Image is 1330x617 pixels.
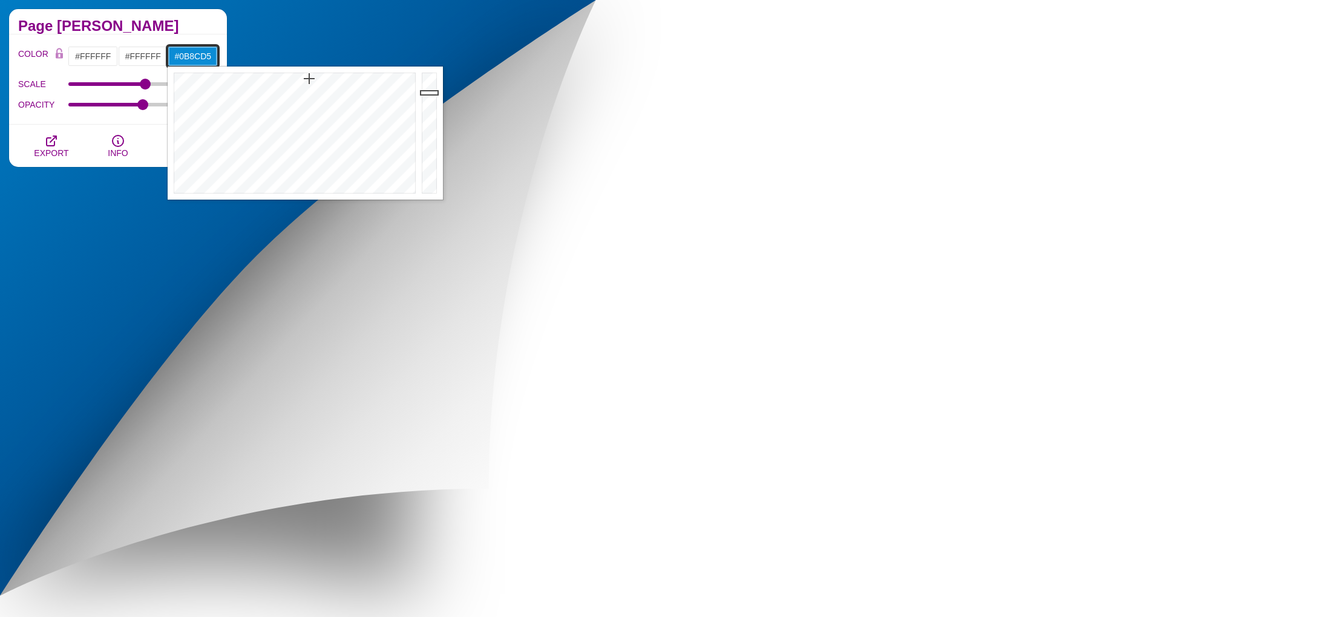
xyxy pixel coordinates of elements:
[5,68,74,78] abbr: Enabling validation will send analytics events to the Bazaarvoice validation service. If an event...
[18,97,68,113] label: OPACITY
[5,68,74,78] a: Enable Validation
[5,29,177,48] h5: Bazaarvoice Analytics content is not detected on this page.
[18,125,85,167] button: EXPORT
[108,148,128,158] span: INFO
[50,46,68,63] button: Color Lock
[34,148,68,158] span: EXPORT
[18,21,218,31] h2: Page [PERSON_NAME]
[151,125,218,167] button: HIDE UI
[5,5,177,16] p: Analytics Inspector 1.7.0
[18,76,68,92] label: SCALE
[18,46,50,67] label: COLOR
[85,125,151,167] button: INFO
